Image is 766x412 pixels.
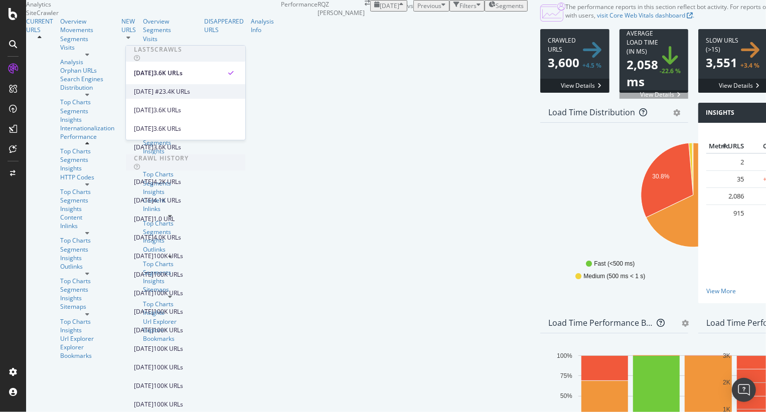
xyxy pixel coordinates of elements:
[154,124,181,133] div: 3.6K URLs
[60,213,114,222] a: Content
[60,164,114,172] a: Insights
[60,147,114,155] a: Top Charts
[723,379,730,386] text: 2K
[60,334,114,343] div: Url Explorer
[163,87,190,96] div: 3.4K URLs
[60,58,114,66] a: Analysis
[154,344,183,353] div: 100K URLs
[134,289,154,298] div: [DATE]
[154,307,183,316] div: 100K URLs
[60,277,114,285] div: Top Charts
[597,11,694,20] a: visit Core Web Vitals dashboard .
[60,83,114,92] a: Distribution
[60,343,114,360] a: Explorer Bookmarks
[143,17,197,26] a: Overview
[594,260,635,268] span: Fast (<500 ms)
[60,245,114,254] a: Segments
[134,143,154,152] div: [DATE]
[60,196,114,204] a: Segments
[407,2,413,10] span: vs
[417,2,441,10] span: Previous
[134,106,154,115] div: [DATE]
[154,363,183,372] div: 100K URLs
[60,124,114,132] div: Internationalization
[251,17,274,34] a: Analysis Info
[143,35,197,43] div: Visits
[60,222,114,230] a: Inlinks
[60,302,114,311] div: Sitemaps
[60,173,114,181] a: HTTP Codes
[557,352,572,359] text: 100%
[134,307,154,316] div: [DATE]
[60,317,114,326] div: Top Charts
[60,262,114,271] a: Outlinks
[60,254,114,262] div: Insights
[682,320,689,327] div: gear
[134,177,154,186] div: [DATE]
[560,392,572,399] text: 50%
[496,2,524,10] span: Segments
[134,270,154,279] div: [DATE]
[134,154,189,162] div: Crawl History
[673,109,680,116] div: gear
[154,289,183,298] div: 100K URLs
[134,363,154,372] div: [DATE]
[60,187,114,196] a: Top Charts
[60,155,114,164] a: Segments
[134,45,182,54] div: Last 5 Crawls
[60,294,114,302] a: Insights
[134,215,154,224] div: [DATE]
[560,372,572,379] text: 75%
[60,115,114,124] div: Insights
[60,98,114,106] a: Top Charts
[154,177,181,186] div: 4.2K URLs
[121,17,136,34] a: NEW URLS
[60,107,114,115] a: Segments
[154,400,183,409] div: 100K URLs
[60,285,114,294] a: Segments
[60,204,114,213] a: Insights
[204,17,244,34] a: DISAPPEARED URLS
[60,326,114,334] a: Insights
[548,107,635,117] div: Load Time Distribution
[60,17,114,26] a: Overview
[60,43,114,52] a: Visits
[380,2,399,10] span: 2025 Oct. 14th
[154,252,183,261] div: 100K URLs
[60,75,103,83] a: Search Engines
[548,318,653,328] div: Load Time Performance by HTTP Status Code
[653,173,670,180] text: 30.8%
[706,205,746,222] td: 915
[134,252,154,261] div: [DATE]
[154,143,181,152] div: 3.6K URLs
[60,26,114,34] a: Movements
[60,35,114,43] a: Segments
[154,270,183,279] div: 100K URLs
[143,26,197,34] a: Segments
[706,139,746,154] th: # URLS
[154,326,183,335] div: 100K URLs
[60,132,114,141] a: Performance
[540,3,565,22] img: CjTTJyXI.png
[706,108,734,118] h4: Insights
